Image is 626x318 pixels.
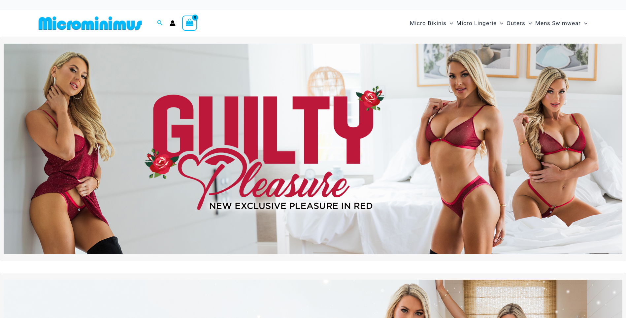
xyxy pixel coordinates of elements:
[4,44,622,254] img: Guilty Pleasures Red Lingerie
[407,12,590,34] nav: Site Navigation
[534,13,589,33] a: Mens SwimwearMenu ToggleMenu Toggle
[170,20,176,26] a: Account icon link
[182,16,197,31] a: View Shopping Cart, empty
[535,15,581,32] span: Mens Swimwear
[505,13,534,33] a: OutersMenu ToggleMenu Toggle
[525,15,532,32] span: Menu Toggle
[507,15,525,32] span: Outers
[410,15,446,32] span: Micro Bikinis
[36,16,145,31] img: MM SHOP LOGO FLAT
[456,15,497,32] span: Micro Lingerie
[455,13,505,33] a: Micro LingerieMenu ToggleMenu Toggle
[408,13,455,33] a: Micro BikinisMenu ToggleMenu Toggle
[497,15,503,32] span: Menu Toggle
[446,15,453,32] span: Menu Toggle
[157,19,163,27] a: Search icon link
[581,15,587,32] span: Menu Toggle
